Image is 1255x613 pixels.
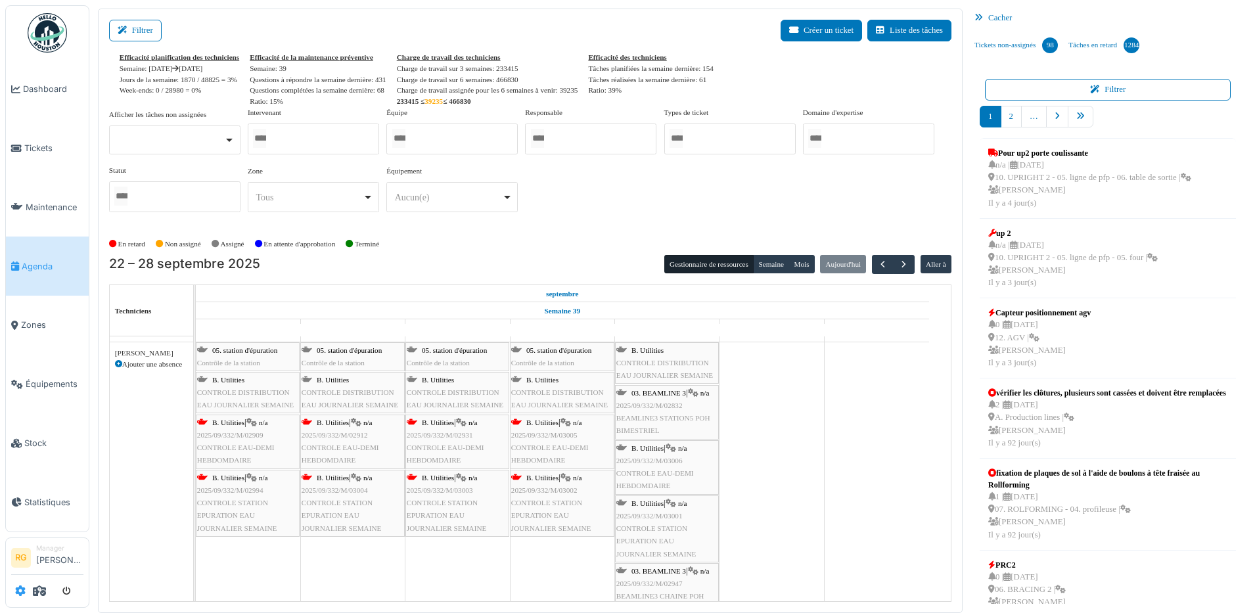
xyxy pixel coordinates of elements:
[392,129,405,148] input: Tous
[526,346,591,354] span: 05. station d'épuration
[120,85,239,96] div: Week-ends: 0 / 28980 = 0%
[988,239,1158,290] div: n/a | [DATE] 10. UPRIGHT 2 - 05. ligne de pfp - 05. four | [PERSON_NAME] Il y a 3 jour(s)
[109,256,260,272] h2: 22 – 28 septembre 2025
[302,359,365,367] span: Contrôle de la station
[234,320,262,336] a: 22 septembre 2025
[980,106,1001,127] a: 1
[872,255,894,274] button: Précédent
[985,384,1229,453] a: vérifier les clôtures, plusieurs sont cassées et doivent être remplacées 2 |[DATE] A. Production ...
[6,119,89,178] a: Tickets
[115,359,188,370] div: Ajouter une absence
[616,387,718,438] div: |
[678,499,687,507] span: n/a
[6,296,89,355] a: Zones
[248,107,281,118] label: Intervenant
[616,414,710,434] span: BEAMLINE3 STATION5 POH BIMESTRIEL
[808,129,821,148] input: Tous
[631,567,686,575] span: 03. BEAMLINE 3
[543,286,582,302] a: 22 septembre 2025
[652,320,681,336] a: 26 septembre 2025
[407,472,508,535] div: |
[988,387,1226,399] div: vérifier les clôtures, plusieurs sont cassées et doivent être remplacées
[6,355,89,414] a: Équipements
[11,543,83,575] a: RG Manager[PERSON_NAME]
[422,346,487,354] span: 05. station d'épuration
[573,419,582,426] span: n/a
[114,187,127,206] input: Tous
[788,255,815,273] button: Mois
[921,255,951,273] button: Aller à
[120,52,239,63] div: Efficacité planification des techniciens
[526,419,559,426] span: B. Utilities
[197,417,298,467] div: |
[803,107,863,118] label: Domaine d'expertise
[259,419,268,426] span: n/a
[525,107,562,118] label: Responsable
[424,97,443,105] span: 39235
[317,346,382,354] span: 05. station d'épuration
[541,303,583,319] a: Semaine 39
[212,419,244,426] span: B. Utilities
[317,474,349,482] span: B. Utilities
[468,474,478,482] span: n/a
[969,28,1063,63] a: Tickets non-assignés
[259,474,268,482] span: n/a
[753,255,789,273] button: Semaine
[250,85,386,96] div: Questions complétées la semaine dernière: 68
[23,83,83,95] span: Dashboard
[109,165,126,176] label: Statut
[212,346,277,354] span: 05. station d'épuration
[588,85,713,96] div: Ratio: 39%
[250,96,386,107] div: Ratio: 15%
[988,467,1227,491] div: fixation de plaques de sol à l'aide de boulons à tête fraisée au Rollforming
[631,444,664,452] span: B. Utilities
[985,464,1231,545] a: fixation de plaques de sol à l'aide de boulons à tête fraisée au Rollforming 1 |[DATE] 07. ROLFOR...
[256,191,363,204] div: Tous
[985,79,1231,101] button: Filtrer
[1063,28,1145,63] a: Tâches en retard
[397,52,578,63] div: Charge de travail des techniciens
[616,497,718,560] div: |
[988,399,1226,449] div: 2 | [DATE] A. Production lines | [PERSON_NAME] Il y a 92 jour(s)
[511,431,578,439] span: 2025/09/332/M/03005
[549,320,576,336] a: 25 septembre 2025
[302,443,379,464] span: CONTROLE EAU-DEMI HEBDOMDAIRE
[511,443,589,464] span: CONTROLE EAU-DEMI HEBDOMDAIRE
[253,129,266,148] input: Tous
[263,238,335,250] label: En attente d'approbation
[1001,106,1022,127] a: 2
[397,85,578,96] div: Charge de travail assignée pour les 6 semaines à venir: 39235
[980,106,1236,138] nav: pager
[197,359,260,367] span: Contrôle de la station
[1124,37,1139,53] div: 1284
[395,191,502,204] div: Aucun(e)
[867,20,951,41] button: Liste des tâches
[221,238,244,250] label: Assigné
[820,255,866,273] button: Aujourd'hui
[407,443,484,464] span: CONTROLE EAU-DEMI HEBDOMDAIRE
[443,320,472,336] a: 24 septembre 2025
[386,107,407,118] label: Équipe
[616,401,683,409] span: 2025/09/332/M/02832
[109,20,162,41] button: Filtrer
[250,52,386,63] div: Efficacité de la maintenance préventive
[109,109,206,120] label: Afficher les tâches non assignées
[120,74,239,85] div: Jours de la semaine: 1870 / 48825 = 3%
[212,376,244,384] span: B. Utilities
[115,307,152,315] span: Techniciens
[302,472,403,535] div: |
[302,499,382,532] span: CONTROLE STATION EPURATION EAU JOURNALIER SEMAINE
[407,499,487,532] span: CONTROLE STATION EPURATION EAU JOURNALIER SEMAINE
[988,227,1158,239] div: up 2
[985,304,1094,373] a: Capteur positionnement agv 0 |[DATE] 12. AGV | [PERSON_NAME]Il y a 3 jour(s)
[678,444,687,452] span: n/a
[165,238,201,250] label: Non assigné
[302,431,368,439] span: 2025/09/332/M/02912
[781,20,862,41] button: Créer un ticket
[6,414,89,473] a: Stock
[969,9,1246,28] div: Cacher
[386,166,422,177] label: Équipement
[355,238,379,250] label: Terminé
[302,388,398,409] span: CONTROLE DISTRIBUTION EAU JOURNALIER SEMAINE
[616,469,694,489] span: CONTROLE EAU-DEMI HEBDOMDAIRE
